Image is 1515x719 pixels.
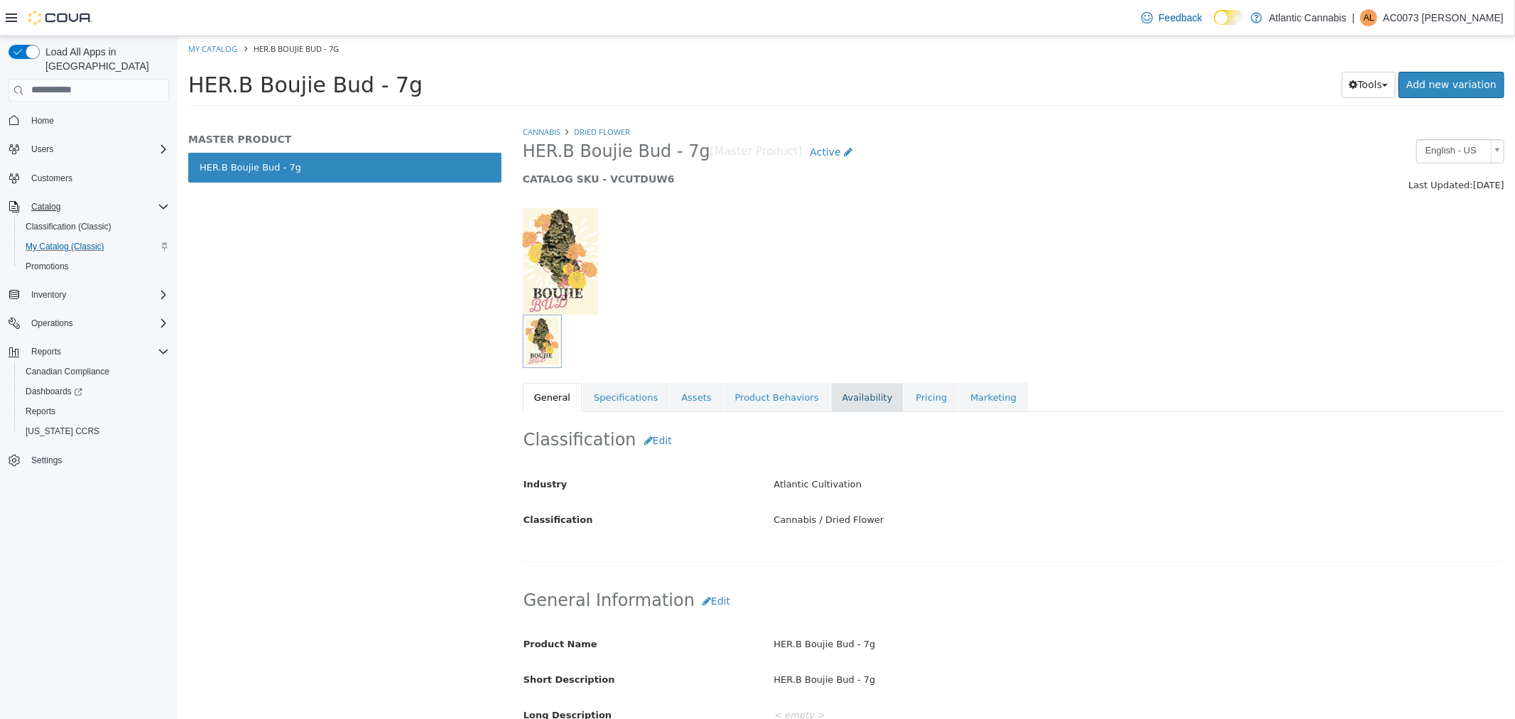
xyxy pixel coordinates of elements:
[1383,9,1504,26] p: AC0073 [PERSON_NAME]
[20,218,169,235] span: Classification (Classic)
[20,403,169,420] span: Reports
[533,110,625,121] small: [Master Product]
[1239,103,1327,127] a: English - US
[26,386,82,397] span: Dashboards
[31,455,62,466] span: Settings
[345,136,1076,149] h5: CATALOG SKU - VCUTDUW6
[3,450,175,470] button: Settings
[1158,11,1202,25] span: Feedback
[14,421,175,441] button: [US_STATE] CCRS
[20,403,61,420] a: Reports
[26,343,67,360] button: Reports
[9,104,169,508] nav: Complex example
[31,346,61,357] span: Reports
[26,286,72,303] button: Inventory
[1221,36,1327,62] a: Add new variation
[11,97,324,109] h5: MASTER PRODUCT
[585,472,1337,497] div: Cannabis / Dried Flower
[625,103,683,129] a: Active
[31,289,66,301] span: Inventory
[26,198,66,215] button: Catalog
[346,478,416,489] span: Classification
[11,36,245,61] span: HER.B Boujie Bud - 7g
[3,168,175,188] button: Customers
[26,366,109,377] span: Canadian Compliance
[1231,144,1296,154] span: Last Updated:
[20,258,169,275] span: Promotions
[3,342,175,362] button: Reports
[20,218,117,235] a: Classification (Classic)
[31,318,73,329] span: Operations
[26,112,169,129] span: Home
[585,667,1337,692] div: < empty >
[26,286,169,303] span: Inventory
[653,347,727,377] a: Availability
[633,110,663,121] span: Active
[1239,104,1308,126] span: English - US
[1269,9,1347,26] p: Atlantic Cannabis
[20,258,75,275] a: Promotions
[459,391,502,418] button: Edit
[26,451,169,469] span: Settings
[14,217,175,237] button: Classification (Classic)
[11,7,60,18] a: My Catalog
[26,426,99,437] span: [US_STATE] CCRS
[26,261,69,272] span: Promotions
[26,343,169,360] span: Reports
[585,632,1337,656] div: HER.B Boujie Bud - 7g
[585,436,1337,461] div: Atlantic Cultivation
[1296,144,1327,154] span: [DATE]
[346,552,1326,578] h2: General Information
[3,285,175,305] button: Inventory
[14,382,175,401] a: Dashboards
[26,452,67,469] a: Settings
[346,674,434,684] span: Long Description
[405,347,492,377] a: Specifications
[26,141,59,158] button: Users
[1360,9,1377,26] div: AC0073 Luff Nancy
[20,363,169,380] span: Canadian Compliance
[346,638,438,649] span: Short Description
[781,347,850,377] a: Marketing
[1136,4,1207,32] a: Feedback
[345,90,383,101] a: Cannabis
[345,172,420,279] img: 150
[20,238,110,255] a: My Catalog (Classic)
[31,201,60,212] span: Catalog
[346,443,390,453] span: Industry
[31,115,54,126] span: Home
[31,144,53,155] span: Users
[1352,9,1355,26] p: |
[26,315,79,332] button: Operations
[26,315,169,332] span: Operations
[397,90,453,101] a: Dried Flower
[346,602,420,613] span: Product Name
[517,552,560,578] button: Edit
[76,7,161,18] span: HER.B Boujie Bud - 7g
[14,256,175,276] button: Promotions
[1164,36,1219,62] button: Tools
[20,363,115,380] a: Canadian Compliance
[20,423,169,440] span: Washington CCRS
[20,383,169,400] span: Dashboards
[11,117,324,146] a: HER.B Boujie Bud - 7g
[26,169,169,187] span: Customers
[3,139,175,159] button: Users
[14,237,175,256] button: My Catalog (Classic)
[3,313,175,333] button: Operations
[20,383,88,400] a: Dashboards
[3,110,175,131] button: Home
[3,197,175,217] button: Catalog
[26,141,169,158] span: Users
[585,596,1337,621] div: HER.B Boujie Bud - 7g
[727,347,781,377] a: Pricing
[26,198,169,215] span: Catalog
[26,241,104,252] span: My Catalog (Classic)
[26,221,112,232] span: Classification (Classic)
[26,170,78,187] a: Customers
[26,406,55,417] span: Reports
[345,347,404,377] a: General
[14,362,175,382] button: Canadian Compliance
[40,45,169,73] span: Load All Apps in [GEOGRAPHIC_DATA]
[1214,10,1244,25] input: Dark Mode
